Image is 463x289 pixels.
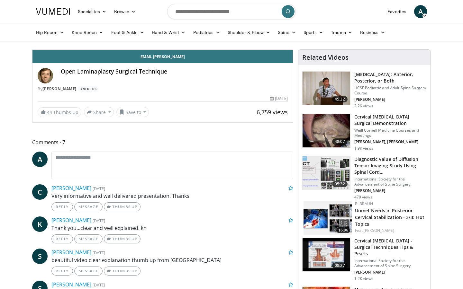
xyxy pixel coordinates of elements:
[327,26,356,39] a: Trauma
[32,138,293,146] span: Comments 7
[356,26,389,39] a: Business
[51,256,293,264] p: beautiful video clear explanation thumb up from [GEOGRAPHIC_DATA]
[51,267,73,276] a: Reply
[74,202,103,211] a: Message
[38,107,81,117] a: 44 Thumbs Up
[332,96,348,102] span: 45:32
[38,68,53,83] img: Avatar
[68,26,107,39] a: Knee Recon
[93,186,105,191] small: [DATE]
[332,262,348,269] span: 08:27
[110,5,140,18] a: Browse
[104,234,140,243] a: Thumbs Up
[93,218,105,223] small: [DATE]
[303,72,350,105] img: 39881e2b-1492-44db-9479-cec6abaf7e70.150x105_q85_crop-smart_upscale.jpg
[354,156,427,175] h3: Diagnostic Value of Diffusion Tensor Imaging Study Using Spinal Cord…
[354,195,372,200] p: 479 views
[355,228,425,233] div: Feat.
[302,156,427,200] a: 05:32 Diagnostic Value of Diffusion Tensor Imaging Study Using Spinal Cord… International Society...
[302,238,427,281] a: 08:27 Cervical [MEDICAL_DATA] - Surgical Techniques Tips & Pearls International Society for the A...
[355,201,373,206] a: B. Braun
[364,228,394,233] a: [PERSON_NAME]
[336,227,350,233] span: 16:06
[61,68,288,75] h4: Open Laminaplasty Surgical Technique
[354,146,373,151] p: 1.9K views
[74,5,110,18] a: Specialties
[32,26,68,39] a: Hip Recon
[303,156,350,190] img: ad62f1f7-4b46-40e1-881d-2ef3064c38c6.150x105_q85_crop-smart_upscale.jpg
[355,207,424,227] a: Unmet Needs in Posterior Cervical Stabilization - 3/3: Hot Topics
[36,8,70,15] img: VuMedi Logo
[224,26,274,39] a: Shoulder & Elbow
[332,181,348,187] span: 05:32
[354,97,427,102] p: [PERSON_NAME]
[47,109,52,115] span: 44
[51,224,293,232] p: Thank you...clear and well explained. kn
[74,267,103,276] a: Message
[414,5,427,18] a: A
[93,282,105,288] small: [DATE]
[354,177,427,187] p: International Society for the Advancement of Spine Surgery
[32,50,293,63] a: Email [PERSON_NAME]
[51,202,73,211] a: Reply
[303,114,350,147] img: 58157025-f9e2-4eaf-bae6-ce946b9fa9fb.150x105_q85_crop-smart_upscale.jpg
[51,185,91,192] a: [PERSON_NAME]
[51,192,293,200] p: Very informative and well delivered presentation. Thanks!
[77,86,99,92] a: 3 Videos
[32,184,48,200] a: C
[84,107,114,117] button: Share
[93,250,105,256] small: [DATE]
[42,86,77,92] a: [PERSON_NAME]
[107,26,148,39] a: Foot & Ankle
[354,128,427,138] p: Weill Cornell Medicine Courses and Meetings
[354,85,427,96] p: UCSF Pediatric and Adult Spine Surgery Course
[354,139,427,144] p: [PERSON_NAME], [PERSON_NAME]
[51,249,91,256] a: [PERSON_NAME]
[354,276,373,281] p: 1.2K views
[332,138,348,145] span: 48:07
[51,217,91,224] a: [PERSON_NAME]
[104,202,140,211] a: Thumbs Up
[274,26,299,39] a: Spine
[167,4,296,19] input: Search topics, interventions
[74,234,103,243] a: Message
[148,26,189,39] a: Hand & Wrist
[384,5,410,18] a: Favorites
[51,281,91,288] a: [PERSON_NAME]
[304,201,352,235] a: 16:06
[302,114,427,151] a: 48:07 Cervical [MEDICAL_DATA] Surgical Demonstration Weill Cornell Medicine Courses and Meetings ...
[189,26,224,39] a: Pediatrics
[38,86,288,92] div: By
[354,258,427,268] p: International Society for the Advancement of Spine Surgery
[304,201,352,235] img: 84d16352-6f39-4f64-ad49-2351b64ba8b3.150x105_q85_crop-smart_upscale.jpg
[303,238,350,271] img: 2d420c3b-0a1e-493d-9a3a-90c20f97150a.150x105_q85_crop-smart_upscale.jpg
[302,54,349,61] h4: Related Videos
[104,267,140,276] a: Thumbs Up
[270,96,287,101] div: [DATE]
[51,234,73,243] a: Reply
[354,238,427,257] h3: Cervical [MEDICAL_DATA] - Surgical Techniques Tips & Pearls
[32,216,48,232] a: K
[32,152,48,167] a: A
[302,71,427,109] a: 45:32 [MEDICAL_DATA]: Anterior, Posterior, or Both UCSF Pediatric and Adult Spine Surgery Course ...
[354,188,427,193] p: [PERSON_NAME]
[116,107,149,117] button: Save to
[300,26,327,39] a: Sports
[32,249,48,264] a: S
[354,103,373,109] p: 3.2K views
[354,114,427,127] h3: Cervical [MEDICAL_DATA] Surgical Demonstration
[354,270,427,275] p: [PERSON_NAME]
[257,108,288,116] span: 6,759 views
[354,71,427,84] h3: [MEDICAL_DATA]: Anterior, Posterior, or Both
